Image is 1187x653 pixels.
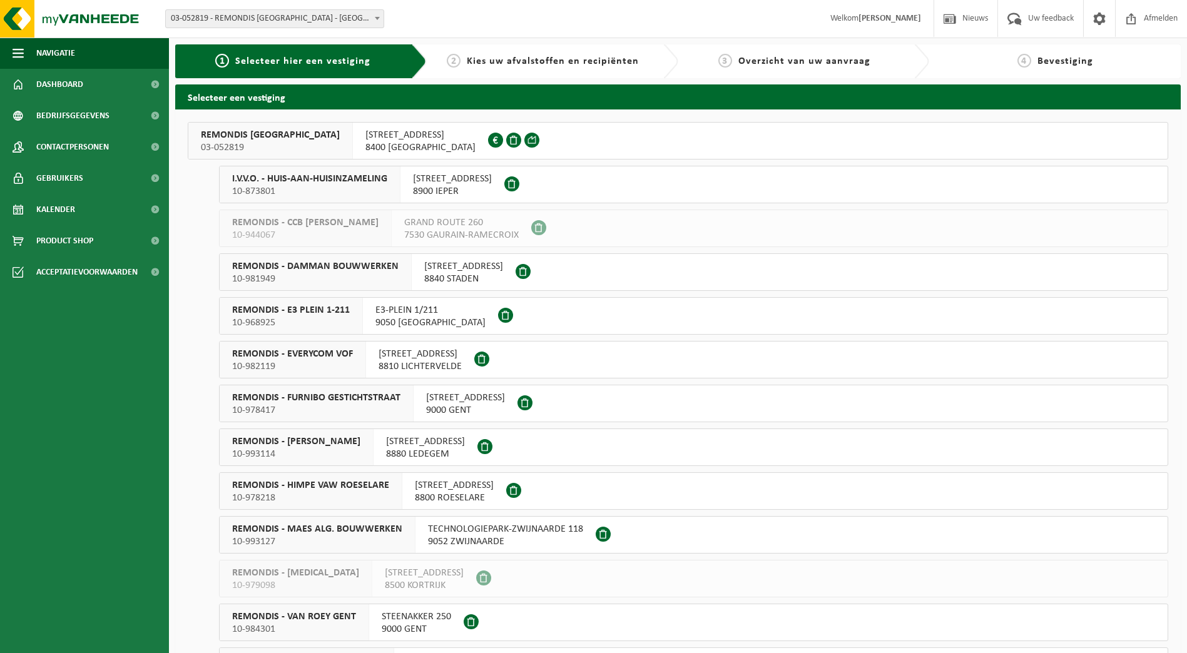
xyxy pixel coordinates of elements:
[235,56,370,66] span: Selecteer hier een vestiging
[188,122,1168,159] button: REMONDIS [GEOGRAPHIC_DATA] 03-052819 [STREET_ADDRESS]8400 [GEOGRAPHIC_DATA]
[232,610,356,623] span: REMONDIS - VAN ROEY GENT
[232,216,379,229] span: REMONDIS - CCB [PERSON_NAME]
[36,100,110,131] span: Bedrijfsgegevens
[232,404,400,417] span: 10-978417
[36,225,93,256] span: Product Shop
[232,260,399,273] span: REMONDIS - DAMMAN BOUWWERKEN
[404,216,519,229] span: GRAND ROUTE 260
[219,297,1168,335] button: REMONDIS - E3 PLEIN 1-211 10-968925 E3-PLEIN 1/2119050 [GEOGRAPHIC_DATA]
[36,131,109,163] span: Contactpersonen
[219,516,1168,554] button: REMONDIS - MAES ALG. BOUWWERKEN 10-993127 TECHNOLOGIEPARK-ZWIJNAARDE 1189052 ZWIJNAARDE
[232,316,350,329] span: 10-968925
[175,84,1181,109] h2: Selecteer een vestiging
[1037,56,1093,66] span: Bevestiging
[424,273,503,285] span: 8840 STADEN
[219,166,1168,203] button: I.V.V.O. - HUIS-AAN-HUISINZAMELING 10-873801 [STREET_ADDRESS]8900 IEPER
[386,448,465,460] span: 8880 LEDEGEM
[232,229,379,241] span: 10-944067
[375,304,486,316] span: E3-PLEIN 1/211
[36,163,83,194] span: Gebruikers
[232,523,402,535] span: REMONDIS - MAES ALG. BOUWWERKEN
[215,54,229,68] span: 1
[232,492,389,504] span: 10-978218
[232,304,350,316] span: REMONDIS - E3 PLEIN 1-211
[385,567,464,579] span: [STREET_ADDRESS]
[232,448,360,460] span: 10-993114
[428,535,583,548] span: 9052 ZWIJNAARDE
[382,623,451,635] span: 9000 GENT
[375,316,486,329] span: 9050 [GEOGRAPHIC_DATA]
[165,9,384,28] span: 03-052819 - REMONDIS WEST-VLAANDEREN - OOSTENDE
[232,479,389,492] span: REMONDIS - HIMPE VAW ROESELARE
[447,54,461,68] span: 2
[232,173,387,185] span: I.V.V.O. - HUIS-AAN-HUISINZAMELING
[379,348,462,360] span: [STREET_ADDRESS]
[415,479,494,492] span: [STREET_ADDRESS]
[232,185,387,198] span: 10-873801
[36,256,138,288] span: Acceptatievoorwaarden
[36,194,75,225] span: Kalender
[201,129,340,141] span: REMONDIS [GEOGRAPHIC_DATA]
[385,579,464,592] span: 8500 KORTRIJK
[718,54,732,68] span: 3
[232,435,360,448] span: REMONDIS - [PERSON_NAME]
[1017,54,1031,68] span: 4
[404,229,519,241] span: 7530 GAURAIN-RAMECROIX
[219,253,1168,291] button: REMONDIS - DAMMAN BOUWWERKEN 10-981949 [STREET_ADDRESS]8840 STADEN
[386,435,465,448] span: [STREET_ADDRESS]
[858,14,921,23] strong: [PERSON_NAME]
[467,56,639,66] span: Kies uw afvalstoffen en recipiënten
[232,623,356,635] span: 10-984301
[232,579,359,592] span: 10-979098
[428,523,583,535] span: TECHNOLOGIEPARK-ZWIJNAARDE 118
[219,472,1168,510] button: REMONDIS - HIMPE VAW ROESELARE 10-978218 [STREET_ADDRESS]8800 ROESELARE
[379,360,462,373] span: 8810 LICHTERVELDE
[365,129,476,141] span: [STREET_ADDRESS]
[232,348,353,360] span: REMONDIS - EVERYCOM VOF
[219,341,1168,378] button: REMONDIS - EVERYCOM VOF 10-982119 [STREET_ADDRESS]8810 LICHTERVELDE
[232,273,399,285] span: 10-981949
[426,392,505,404] span: [STREET_ADDRESS]
[36,69,83,100] span: Dashboard
[219,604,1168,641] button: REMONDIS - VAN ROEY GENT 10-984301 STEENAKKER 2509000 GENT
[232,567,359,579] span: REMONDIS - [MEDICAL_DATA]
[36,38,75,69] span: Navigatie
[201,141,340,154] span: 03-052819
[232,360,353,373] span: 10-982119
[413,173,492,185] span: [STREET_ADDRESS]
[232,392,400,404] span: REMONDIS - FURNIBO GESTICHTSTRAAT
[219,428,1168,466] button: REMONDIS - [PERSON_NAME] 10-993114 [STREET_ADDRESS]8880 LEDEGEM
[219,385,1168,422] button: REMONDIS - FURNIBO GESTICHTSTRAAT 10-978417 [STREET_ADDRESS]9000 GENT
[232,535,402,548] span: 10-993127
[413,185,492,198] span: 8900 IEPER
[166,10,384,28] span: 03-052819 - REMONDIS WEST-VLAANDEREN - OOSTENDE
[426,404,505,417] span: 9000 GENT
[365,141,476,154] span: 8400 [GEOGRAPHIC_DATA]
[738,56,870,66] span: Overzicht van uw aanvraag
[415,492,494,504] span: 8800 ROESELARE
[424,260,503,273] span: [STREET_ADDRESS]
[382,610,451,623] span: STEENAKKER 250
